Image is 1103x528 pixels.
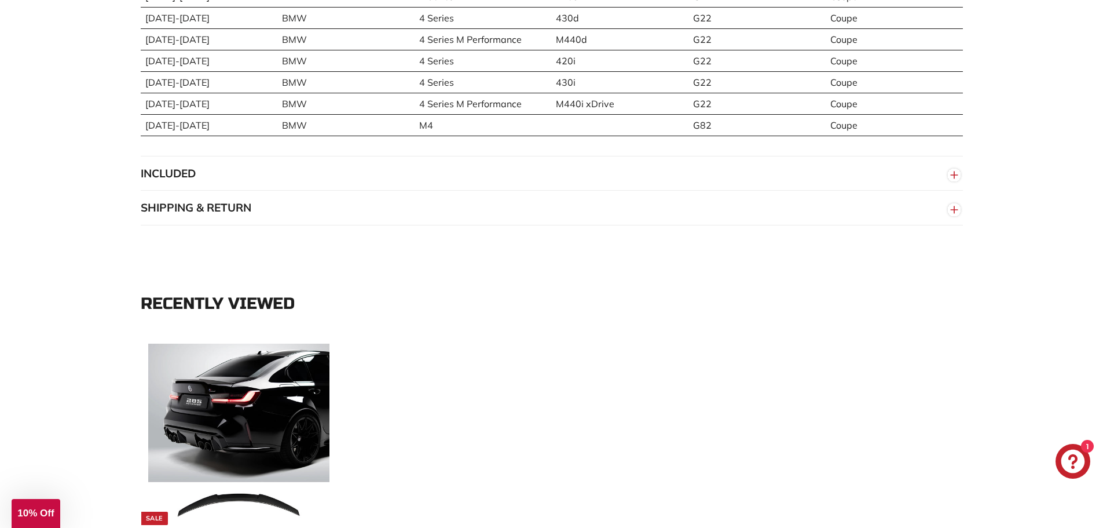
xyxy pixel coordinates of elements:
td: Coupe [826,114,963,136]
td: BMW [277,93,415,114]
td: G22 [688,50,826,71]
button: INCLUDED [141,156,963,191]
td: 4 Series [415,7,552,28]
span: 10% Off [17,508,54,519]
td: Coupe [826,28,963,50]
td: 4 Series [415,50,552,71]
td: 430d [551,7,688,28]
inbox-online-store-chat: Shopify online store chat [1052,444,1094,482]
div: Recently viewed [141,295,963,313]
td: G82 [688,114,826,136]
td: M4 [415,114,552,136]
td: [DATE]-[DATE] [141,71,278,93]
td: [DATE]-[DATE] [141,28,278,50]
td: Coupe [826,50,963,71]
button: SHIPPING & RETURN [141,191,963,225]
td: Coupe [826,71,963,93]
td: 430i [551,71,688,93]
td: 420i [551,50,688,71]
td: M440d [551,28,688,50]
td: BMW [277,7,415,28]
td: M440i xDrive [551,93,688,114]
td: BMW [277,71,415,93]
td: G22 [688,28,826,50]
td: G22 [688,7,826,28]
div: 10% Off [12,499,60,528]
div: Sale [141,512,168,525]
td: [DATE]-[DATE] [141,114,278,136]
td: Coupe [826,93,963,114]
td: G22 [688,93,826,114]
td: [DATE]-[DATE] [141,50,278,71]
td: 4 Series [415,71,552,93]
td: [DATE]-[DATE] [141,7,278,28]
td: BMW [277,50,415,71]
td: Coupe [826,7,963,28]
td: BMW [277,114,415,136]
td: [DATE]-[DATE] [141,93,278,114]
td: 4 Series M Performance [415,28,552,50]
td: 4 Series M Performance [415,93,552,114]
td: BMW [277,28,415,50]
td: G22 [688,71,826,93]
